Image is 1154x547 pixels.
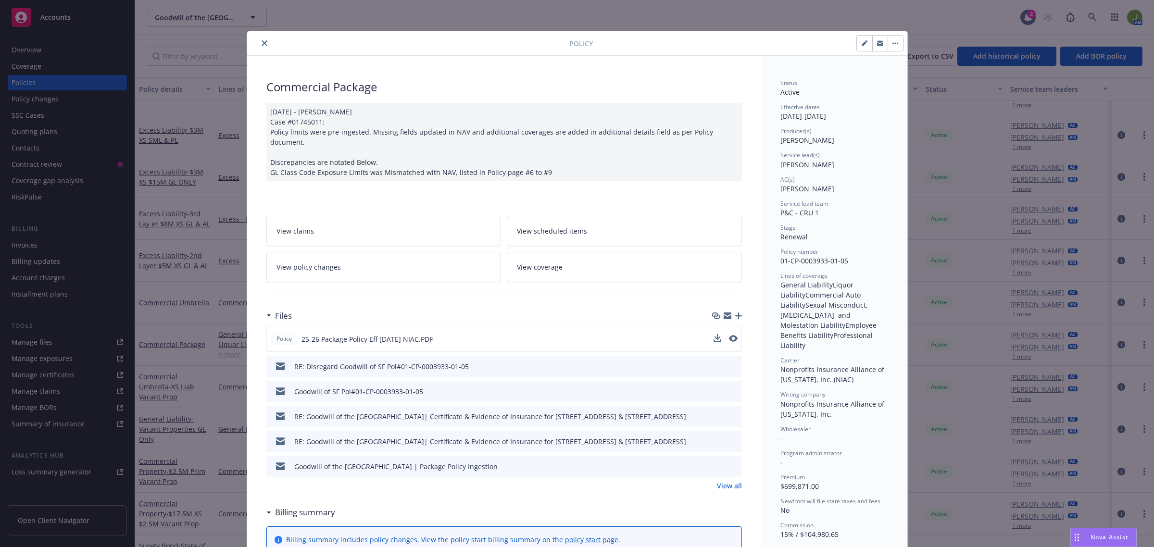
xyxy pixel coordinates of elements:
span: P&C - CRU 1 [780,208,819,217]
button: download file [714,436,722,447]
button: preview file [729,335,738,342]
span: Policy [569,38,593,49]
button: close [259,37,270,49]
div: Commercial Package [266,79,742,95]
span: Renewal [780,232,808,241]
span: Commission [780,521,814,529]
a: View coverage [507,252,742,282]
span: Producer(s) [780,127,812,135]
span: 15% / $104,980.65 [780,530,839,539]
a: View policy changes [266,252,502,282]
button: preview file [729,334,738,344]
div: Goodwill of the [GEOGRAPHIC_DATA] | Package Policy Ingestion [294,461,498,472]
div: Billing summary [266,506,335,519]
span: Nonprofits Insurance Alliance of [US_STATE], Inc. [780,399,886,419]
span: Nova Assist [1091,533,1129,541]
button: preview file [729,461,738,472]
span: View scheduled items [517,226,587,236]
span: View claims [276,226,314,236]
div: Files [266,310,292,322]
span: $699,871.00 [780,482,819,491]
span: Service lead(s) [780,151,820,159]
button: download file [714,334,721,342]
span: Status [780,79,797,87]
span: No [780,506,790,515]
span: 25-26 Package Policy Eff [DATE] NIAC.PDF [301,334,433,344]
button: download file [714,386,722,397]
button: download file [714,411,722,422]
span: Liquor Liability [780,280,855,299]
span: [PERSON_NAME] [780,184,834,193]
div: RE: Disregard Goodwill of SF Pol#01-CP-0003933-01-05 [294,361,469,372]
span: 01-CP-0003933-01-05 [780,256,848,265]
a: View claims [266,216,502,246]
button: preview file [729,411,738,422]
a: View scheduled items [507,216,742,246]
span: Stage [780,224,796,232]
span: General Liability [780,280,833,289]
span: Writing company [780,390,826,398]
button: preview file [729,436,738,447]
span: Policy [275,335,294,343]
span: Professional Liability [780,331,875,350]
h3: Files [275,310,292,322]
span: - [780,434,783,443]
div: Billing summary includes policy changes. View the policy start billing summary on the . [286,535,620,545]
span: Employee Benefits Liability [780,321,878,340]
button: preview file [729,386,738,397]
span: - [780,458,783,467]
div: [DATE] - [DATE] [780,103,888,121]
span: Active [780,87,800,97]
span: Nonprofits Insurance Alliance of [US_STATE], Inc. (NIAC) [780,365,886,384]
h3: Billing summary [275,506,335,519]
div: RE: Goodwill of the [GEOGRAPHIC_DATA]| Certificate & Evidence of Insurance for [STREET_ADDRESS] &... [294,411,686,422]
span: Sexual Misconduct, [MEDICAL_DATA], and Molestation Liability [780,300,870,330]
div: Goodwill of SF Pol#01-CP-0003933-01-05 [294,386,423,397]
span: Program administrator [780,449,842,457]
div: [DATE] - [PERSON_NAME] Case #01745011: Policy limits were pre-ingested. Missing fields updated in... [266,103,742,181]
span: Lines of coverage [780,272,828,280]
a: View all [717,481,742,491]
button: download file [714,361,722,372]
span: Effective dates [780,103,820,111]
span: [PERSON_NAME] [780,160,834,169]
a: policy start page [565,535,618,544]
span: Commercial Auto Liability [780,290,863,310]
span: Policy number [780,248,818,256]
button: download file [714,334,721,344]
div: RE: Goodwill of the [GEOGRAPHIC_DATA]| Certificate & Evidence of Insurance for [STREET_ADDRESS] &... [294,436,686,447]
button: preview file [729,361,738,372]
span: Premium [780,473,805,481]
span: Newfront will file state taxes and fees [780,497,880,505]
span: View policy changes [276,262,341,272]
button: download file [714,461,722,472]
span: [PERSON_NAME] [780,136,834,145]
span: AC(s) [780,175,795,184]
div: Drag to move [1071,528,1083,547]
span: Carrier [780,356,800,364]
button: Nova Assist [1070,528,1137,547]
span: View coverage [517,262,563,272]
span: Wholesaler [780,425,811,433]
span: Service lead team [780,199,828,208]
